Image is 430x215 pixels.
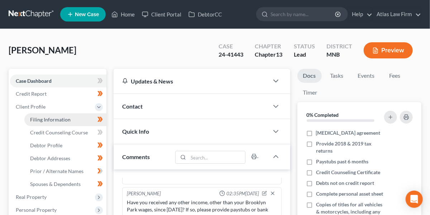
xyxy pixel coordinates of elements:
[219,51,243,59] div: 24-41443
[10,75,106,87] a: Case Dashboard
[383,69,406,83] a: Fees
[108,8,138,21] a: Home
[316,140,384,154] span: Provide 2018 & 2019 tax returns
[24,126,106,139] a: Credit Counseling Course
[30,116,71,123] span: Filing Information
[138,8,185,21] a: Client Portal
[30,142,62,148] span: Debtor Profile
[122,103,143,110] span: Contact
[30,168,83,174] span: Prior / Alternate Names
[127,191,161,198] div: [PERSON_NAME]
[122,128,149,135] span: Quick Info
[219,42,243,51] div: Case
[316,169,380,176] span: Credit Counseling Certificate
[316,129,381,137] span: [MEDICAL_DATA] agreement
[30,155,70,161] span: Debtor Addresses
[325,69,349,83] a: Tasks
[297,69,322,83] a: Docs
[326,51,352,59] div: MNB
[30,129,88,135] span: Credit Counseling Course
[122,153,150,160] span: Comments
[122,77,260,85] div: Updates & News
[352,69,381,83] a: Events
[10,87,106,100] a: Credit Report
[185,8,225,21] a: DebtorCC
[16,207,57,213] span: Personal Property
[316,158,368,165] span: Paystubs past 6 months
[24,178,106,191] a: Spouses & Dependents
[364,42,413,58] button: Preview
[307,112,339,118] strong: 0% Completed
[271,8,336,21] input: Search by name...
[316,190,383,197] span: Complete personal asset sheet
[294,42,315,51] div: Status
[24,165,106,178] a: Prior / Alternate Names
[373,8,421,21] a: Atlas Law Firm
[326,42,352,51] div: District
[24,113,106,126] a: Filing Information
[276,51,282,58] span: 13
[30,181,81,187] span: Spouses & Dependents
[9,45,76,55] span: [PERSON_NAME]
[348,8,372,21] a: Help
[16,78,52,84] span: Case Dashboard
[16,104,46,110] span: Client Profile
[255,51,282,59] div: Chapter
[188,151,245,163] input: Search...
[24,152,106,165] a: Debtor Addresses
[226,191,259,197] span: 02:35PM[DATE]
[297,86,323,100] a: Timer
[255,42,282,51] div: Chapter
[16,194,47,200] span: Real Property
[24,139,106,152] a: Debtor Profile
[316,180,374,187] span: Debts not on credit report
[294,51,315,59] div: Lead
[406,191,423,208] div: Open Intercom Messenger
[75,12,99,17] span: New Case
[16,91,47,97] span: Credit Report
